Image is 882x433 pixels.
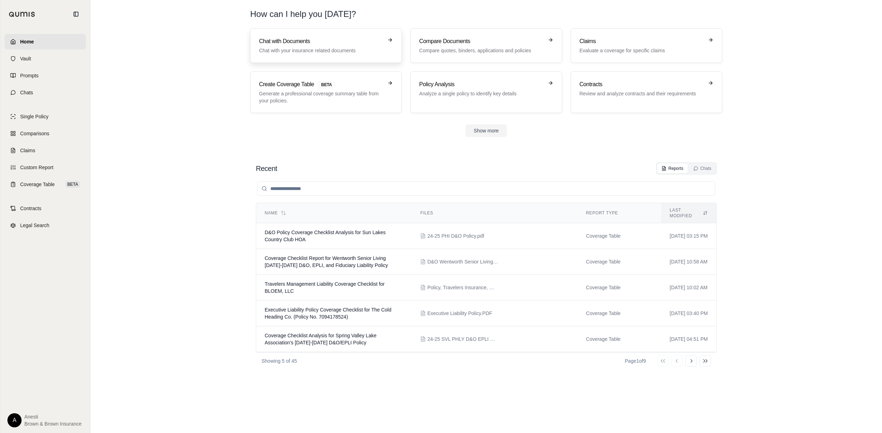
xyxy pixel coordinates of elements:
[427,310,492,317] span: Executive Liability Policy.PDF
[5,143,86,158] a: Claims
[427,258,498,265] span: D&O Wentworth Senior Living - 2024 Policy.pdf
[24,413,82,420] span: Anesti
[661,326,716,352] td: [DATE] 04:51 PM
[419,90,543,97] p: Analyze a single policy to identify key details
[5,34,86,49] a: Home
[412,203,577,223] th: Files
[265,230,386,242] span: D&O Policy Coverage Checklist Analysis for Sun Lakes Country Club HOA
[65,181,80,188] span: BETA
[661,166,683,171] div: Reports
[577,203,661,223] th: Report Type
[265,333,376,345] span: Coverage Checklist Analysis for Spring Valley Lake Association's 2024-2025 D&O/EPLI Policy
[20,89,33,96] span: Chats
[20,55,31,62] span: Vault
[577,326,661,352] td: Coverage Table
[259,90,383,104] p: Generate a professional coverage summary table from your policies.
[465,124,507,137] button: Show more
[20,147,35,154] span: Claims
[317,81,336,89] span: BETA
[657,164,688,173] button: Reports
[571,71,722,113] a: ContractsReview and analyze contracts and their requirements
[265,210,403,216] div: Name
[580,80,704,89] h3: Contracts
[580,47,704,54] p: Evaluate a coverage for specific claims
[661,275,716,301] td: [DATE] 10:02 AM
[419,80,543,89] h3: Policy Analysis
[20,205,41,212] span: Contracts
[5,201,86,216] a: Contracts
[24,420,82,427] span: Brown & Brown Insurance
[5,160,86,175] a: Custom Report
[580,90,704,97] p: Review and analyze contracts and their requirements
[20,181,55,188] span: Coverage Table
[410,28,562,63] a: Compare DocumentsCompare quotes, binders, applications and policies
[5,109,86,124] a: Single Policy
[693,166,711,171] div: Chats
[265,255,388,268] span: Coverage Checklist Report for Wentworth Senior Living 2024-2025 D&O, EPLI, and Fiduciary Liabilit...
[419,47,543,54] p: Compare quotes, binders, applications and policies
[577,223,661,249] td: Coverage Table
[689,164,716,173] button: Chats
[70,8,82,20] button: Collapse sidebar
[9,12,35,17] img: Qumis Logo
[410,71,562,113] a: Policy AnalysisAnalyze a single policy to identify key details
[20,113,48,120] span: Single Policy
[7,413,22,427] div: A
[20,38,34,45] span: Home
[427,336,498,343] span: 24-25 SVL PHLY D&O EPLI Policy.pdf
[661,249,716,275] td: [DATE] 10:58 AM
[20,72,39,79] span: Prompts
[5,85,86,100] a: Chats
[259,80,383,89] h3: Create Coverage Table
[261,357,297,364] p: Showing 5 of 45
[20,222,49,229] span: Legal Search
[265,281,385,294] span: Travelers Management Liability Coverage Checklist for BLOEM, LLC
[427,232,484,239] span: 24-25 PHI D&O Policy.pdf
[259,47,383,54] p: Chat with your insurance related documents
[265,307,391,320] span: Executive Liability Policy Coverage Checklist for The Cold Heading Co. (Policy No. 7094178524)
[580,37,704,46] h3: Claims
[577,275,661,301] td: Coverage Table
[250,71,402,113] a: Create Coverage TableBETAGenerate a professional coverage summary table from your policies.
[256,164,277,173] h2: Recent
[661,301,716,326] td: [DATE] 03:40 PM
[5,177,86,192] a: Coverage TableBETA
[577,301,661,326] td: Coverage Table
[427,284,498,291] span: Policy, Travelers Insurance, Management Liability 4222025 - 4222026.pdf
[250,8,722,20] h1: How can I help you [DATE]?
[259,37,383,46] h3: Chat with Documents
[661,223,716,249] td: [DATE] 03:15 PM
[577,249,661,275] td: Coverage Table
[5,218,86,233] a: Legal Search
[625,357,646,364] div: Page 1 of 9
[20,164,53,171] span: Custom Report
[5,68,86,83] a: Prompts
[571,28,722,63] a: ClaimsEvaluate a coverage for specific claims
[20,130,49,137] span: Comparisons
[250,28,402,63] a: Chat with DocumentsChat with your insurance related documents
[670,207,708,219] div: Last modified
[5,51,86,66] a: Vault
[419,37,543,46] h3: Compare Documents
[5,126,86,141] a: Comparisons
